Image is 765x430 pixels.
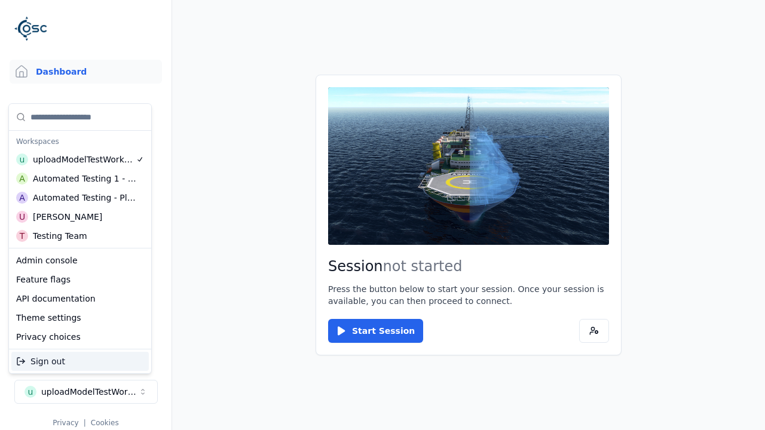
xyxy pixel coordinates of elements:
div: Suggestions [9,104,151,248]
div: API documentation [11,289,149,308]
div: Feature flags [11,270,149,289]
div: A [16,173,28,185]
div: [PERSON_NAME] [33,211,102,223]
div: u [16,153,28,165]
div: Sign out [11,352,149,371]
div: Testing Team [33,230,87,242]
div: Suggestions [9,248,151,349]
div: Automated Testing - Playwright [33,192,136,204]
div: Suggestions [9,349,151,373]
div: Admin console [11,251,149,270]
div: U [16,211,28,223]
div: T [16,230,28,242]
div: Workspaces [11,133,149,150]
div: Privacy choices [11,327,149,346]
div: uploadModelTestWorkspace [33,153,136,165]
div: Theme settings [11,308,149,327]
div: Automated Testing 1 - Playwright [33,173,137,185]
div: A [16,192,28,204]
